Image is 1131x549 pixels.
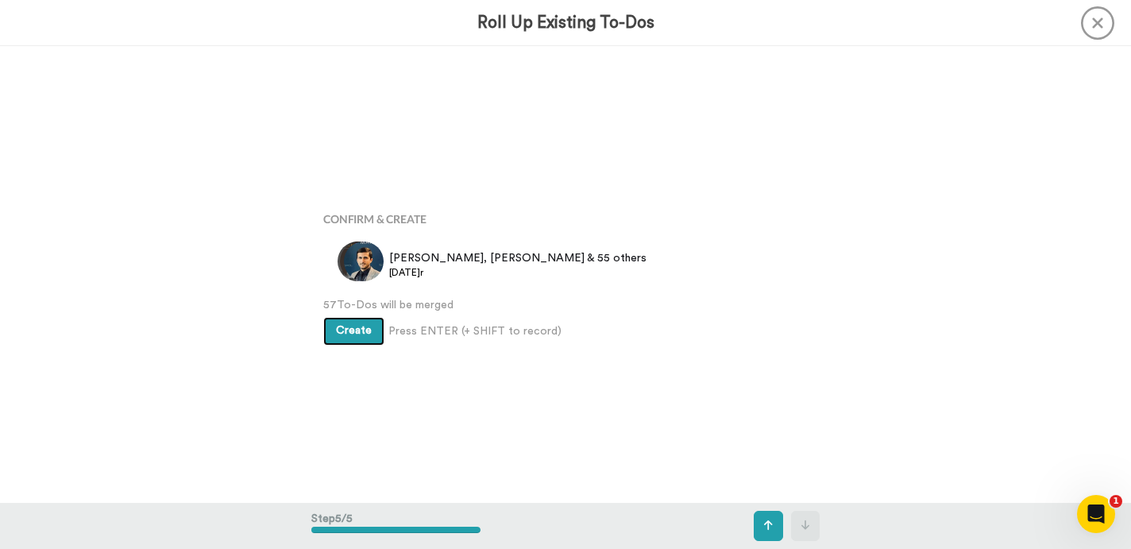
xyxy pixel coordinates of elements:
iframe: Intercom live chat [1077,495,1115,533]
img: 2b9a16ab-e85a-475a-a150-e639a62202c3.jpg [340,242,380,281]
div: Step 5 / 5 [311,503,481,549]
button: Create [323,317,384,346]
span: 57 To-Dos will be merged [323,297,808,313]
span: [DATE]r [389,266,647,279]
span: Press ENTER (+ SHIFT to record) [388,323,562,339]
span: 1 [1110,495,1122,508]
h3: Roll Up Existing To-Dos [477,14,654,32]
h4: Confirm & Create [323,213,808,225]
img: 8a27f0a2-9283-49ba-8671-946e59e63520.jpg [344,242,384,281]
span: Create [336,325,372,336]
img: d595b05b-cfaf-4b66-86c8-f03a80ee2b08.jpg [338,242,377,281]
span: [PERSON_NAME], [PERSON_NAME] & 55 others [389,250,647,266]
